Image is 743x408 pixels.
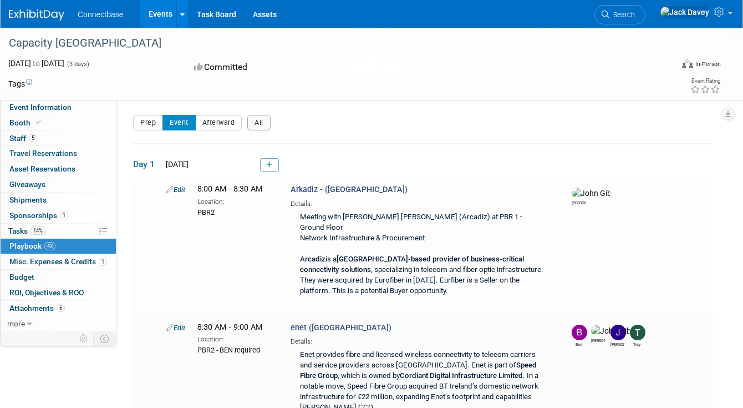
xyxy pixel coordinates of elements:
[35,119,41,125] i: Booth reservation complete
[594,5,645,24] a: Search
[166,324,185,332] a: Edit
[7,319,25,328] span: more
[60,211,68,219] span: 1
[191,58,417,77] div: Committed
[44,242,55,250] span: 43
[610,340,624,347] div: James Grant
[1,239,116,254] a: Playbook43
[162,160,189,169] span: [DATE]
[682,59,693,68] img: Format-Inperson.png
[630,325,645,340] img: Trey Willis
[660,6,710,18] img: Jack Davey
[9,164,75,173] span: Asset Reservations
[291,196,553,209] div: Details:
[66,61,89,68] span: (3 days)
[610,325,626,340] img: James Grant
[630,340,644,347] div: Trey Willis
[1,146,116,161] a: Travel Reservations
[8,226,45,235] span: Tasks
[690,78,720,84] div: Event Rating
[197,344,274,355] div: PBR2 - BEN required
[300,255,325,263] b: Arcadiz
[29,134,37,142] span: 5
[572,188,610,199] img: John Giblin
[9,180,45,189] span: Giveaways
[195,115,242,130] button: Afterward
[133,115,163,130] button: Prep
[291,334,553,346] div: Details:
[247,115,271,130] button: All
[8,78,32,89] td: Tags
[9,304,65,313] span: Attachments
[591,325,630,336] img: John Giblin
[197,206,274,218] div: PBR2
[1,115,116,130] a: Booth
[162,115,196,130] button: Event
[1,177,116,192] a: Giveaways
[57,304,65,312] span: 6
[99,258,107,266] span: 1
[9,257,107,266] span: Misc. Expenses & Credits
[133,158,161,170] span: Day 1
[9,134,37,143] span: Staff
[1,193,116,208] a: Shipments
[1,208,116,223] a: Sponsorships1
[8,59,64,68] span: [DATE] [DATE]
[1,100,116,115] a: Event Information
[695,60,721,68] div: In-Person
[9,288,84,297] span: ROI, Objectives & ROO
[300,255,524,274] b: [GEOGRAPHIC_DATA]-based provider of business-critical connectivity solutions
[291,185,408,194] span: Arkadiz - ([GEOGRAPHIC_DATA])
[609,11,635,19] span: Search
[1,254,116,269] a: Misc. Expenses & Credits1
[166,185,185,194] a: Edit
[1,285,116,300] a: ROI, Objectives & ROO
[572,199,586,206] div: John Giblin
[74,331,94,346] td: Personalize Event Tab Strip
[1,131,116,146] a: Staff5
[1,224,116,239] a: Tasks14%
[1,301,116,316] a: Attachments6
[9,118,43,127] span: Booth
[1,270,116,285] a: Budget
[9,211,68,220] span: Sponsorships
[9,241,55,250] span: Playbook
[197,184,263,194] span: 8:00 AM - 8:30 AM
[400,371,523,380] b: Cordiant Digital Infrastructure Limited
[197,323,263,332] span: 8:30 AM - 9:00 AM
[291,209,553,301] div: Meeting with [PERSON_NAME] [PERSON_NAME] (Arcadiz) at PBR 1 - Ground Floor Network Infrastructure...
[30,226,45,235] span: 14%
[591,336,605,344] div: John Giblin
[9,9,64,21] img: ExhibitDay
[9,195,47,204] span: Shipments
[5,33,660,53] div: Capacity [GEOGRAPHIC_DATA]
[1,316,116,331] a: more
[1,162,116,177] a: Asset Reservations
[572,340,586,347] div: Ben Edmond
[94,331,116,346] td: Toggle Event Tabs
[9,273,34,281] span: Budget
[78,10,124,19] span: Connectbase
[572,325,587,340] img: Ben Edmond
[9,149,77,158] span: Travel Reservations
[197,195,274,206] div: Location:
[616,58,721,74] div: Event Format
[9,103,72,112] span: Event Information
[291,323,391,333] span: enet ([GEOGRAPHIC_DATA])
[197,333,274,344] div: Location:
[31,59,42,68] span: to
